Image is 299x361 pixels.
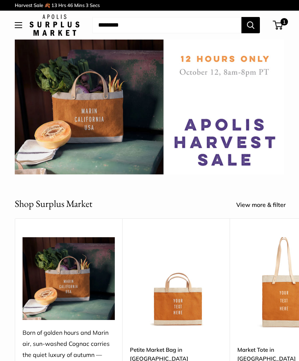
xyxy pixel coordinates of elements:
span: 3 [86,2,89,8]
span: 1 [281,18,288,25]
img: Apolis: Surplus Market [30,14,79,36]
button: Search [241,17,260,33]
span: Hrs [58,2,66,8]
a: Petite Market Bag in CognacPetite Market Bag in Cognac [130,237,223,330]
h2: Shop Surplus Market [15,197,92,211]
a: 1 [274,21,283,30]
a: View more & filter [236,200,294,211]
img: Born of golden hours and Marin air, sun-washed Cognac carries the quiet luxury of autumn — timele... [23,237,115,320]
input: Search... [92,17,241,33]
button: Open menu [15,22,22,28]
span: 13 [51,2,57,8]
span: Mins [74,2,85,8]
span: Secs [90,2,100,8]
img: Petite Market Bag in Cognac [130,237,223,330]
span: 46 [67,2,73,8]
